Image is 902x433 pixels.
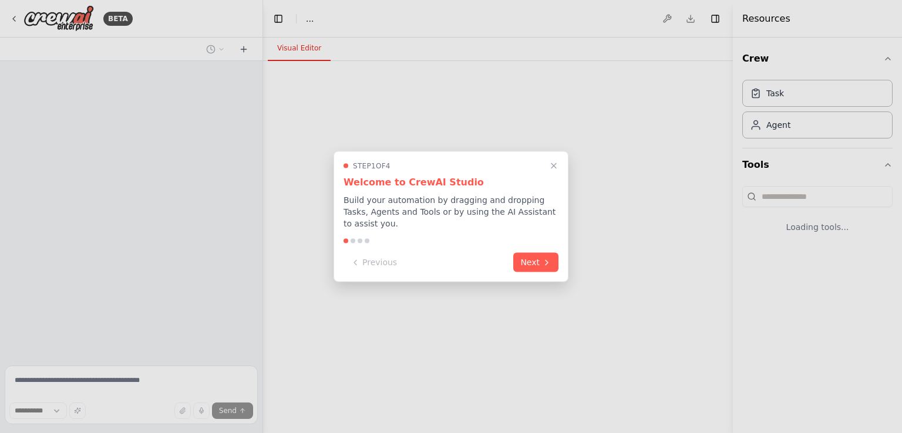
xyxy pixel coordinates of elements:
span: Step 1 of 4 [353,161,391,171]
button: Hide left sidebar [270,11,287,27]
h3: Welcome to CrewAI Studio [344,175,558,190]
p: Build your automation by dragging and dropping Tasks, Agents and Tools or by using the AI Assista... [344,194,558,229]
button: Next [513,253,558,272]
button: Close walkthrough [547,159,561,173]
button: Previous [344,253,404,272]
